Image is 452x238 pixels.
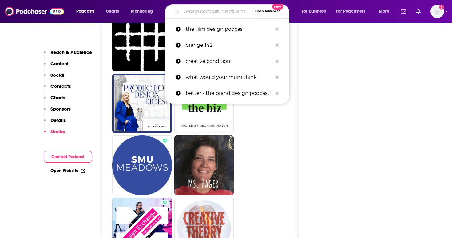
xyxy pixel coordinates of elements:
[112,74,172,133] a: 5
[186,85,272,101] p: better - the brand design podcast
[430,5,444,18] button: Show profile menu
[171,4,295,18] div: Search podcasts, credits, & more...
[106,7,119,16] span: Charts
[44,95,65,106] button: Charts
[131,7,153,16] span: Monitoring
[186,21,272,37] p: the film design podcas
[50,106,71,112] p: Sponsors
[165,85,289,101] a: better - the brand design podcast
[50,168,85,173] a: Open Website
[336,7,366,16] span: For Podcasters
[379,7,389,16] span: More
[5,6,64,17] img: Podchaser - Follow, Share and Rate Podcasts
[127,6,161,16] button: open menu
[182,6,252,16] input: Search podcasts, credits, & more...
[50,49,92,55] p: Reach & Audience
[50,95,65,100] p: Charts
[50,117,66,123] p: Details
[186,53,272,69] p: creative condition
[375,6,397,16] button: open menu
[76,7,94,16] span: Podcasts
[50,72,64,78] p: Social
[398,6,409,17] a: Show notifications dropdown
[186,37,272,53] p: orange 142
[44,61,69,72] button: Content
[162,76,169,81] a: 5
[44,151,92,163] button: Contact Podcast
[44,129,65,140] button: Similar
[44,117,66,129] button: Details
[302,7,326,16] span: For Business
[50,129,65,135] p: Similar
[414,6,423,17] a: Show notifications dropdown
[50,83,71,89] p: Contacts
[165,53,289,69] a: creative condition
[50,61,69,67] p: Content
[44,72,64,83] button: Social
[430,5,444,18] img: User Profile
[102,6,123,16] a: Charts
[332,6,375,16] button: open menu
[186,69,272,85] p: what would your mum think
[165,69,289,85] a: what would your mum think
[44,49,92,61] button: Reach & Audience
[44,83,71,95] button: Contacts
[44,106,71,117] button: Sponsors
[252,8,283,15] button: Open AdvancedNew
[430,5,444,18] span: Logged in as redsetterpr
[255,10,281,13] span: Open Advanced
[297,6,334,16] button: open menu
[165,37,289,53] a: orange 142
[165,21,289,37] a: the film design podcas
[72,6,102,16] button: open menu
[272,4,283,10] span: New
[439,5,444,10] svg: Add a profile image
